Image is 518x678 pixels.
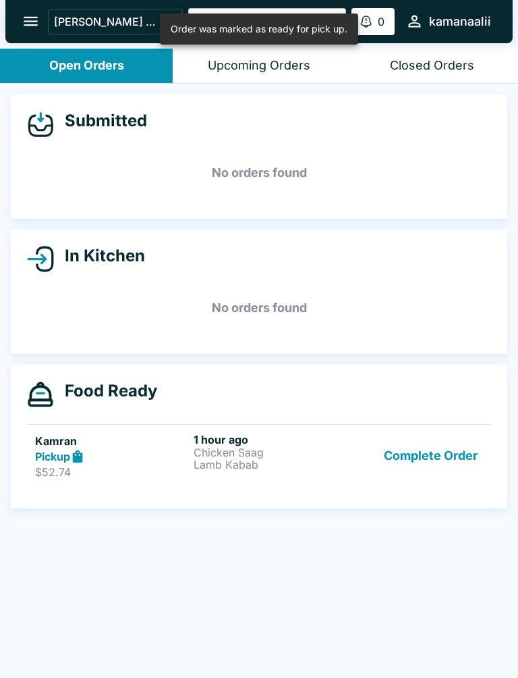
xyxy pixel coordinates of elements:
p: 0 [378,15,384,28]
h4: In Kitchen [54,246,145,266]
button: Complete Order [378,433,483,479]
h5: No orders found [27,284,491,332]
div: Upcoming Orders [208,58,310,74]
div: Closed Orders [390,58,474,74]
div: Order was marked as ready for pick up. [171,18,347,41]
button: open drawer [13,4,48,38]
h6: 1 hour ago [194,433,347,446]
p: Chicken Saag [194,446,347,459]
p: Lamb Kabab [194,459,347,471]
button: [PERSON_NAME] (Kona - [PERSON_NAME] Drive) [48,9,183,34]
h4: Submitted [54,111,147,131]
p: [PERSON_NAME] (Kona - [PERSON_NAME] Drive) [54,15,158,28]
div: Open Orders [49,58,124,74]
div: kamanaalii [429,14,491,30]
h5: Kamran [35,433,188,449]
strong: Pickup [35,450,70,463]
p: $52.74 [35,465,188,479]
h5: No orders found [27,149,491,197]
button: kamanaalii [400,7,496,36]
h4: Food Ready [54,381,157,401]
a: KamranPickup$52.741 hour agoChicken SaagLamb KababComplete Order [27,424,491,488]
